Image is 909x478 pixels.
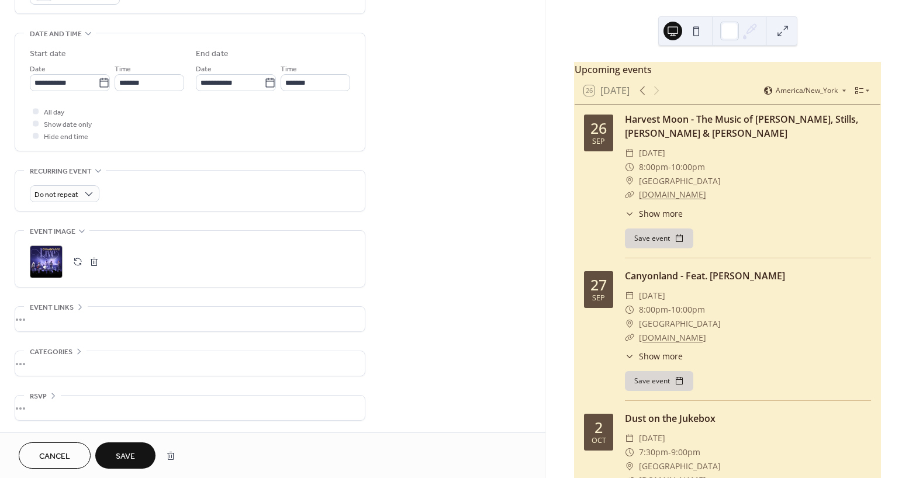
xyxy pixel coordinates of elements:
div: ​ [625,317,634,331]
div: ​ [625,160,634,174]
span: 10:00pm [671,303,705,317]
span: Recurring event [30,165,92,178]
span: Date [30,63,46,75]
div: 26 [590,121,607,136]
span: Categories [30,346,72,358]
div: ​ [625,303,634,317]
div: Upcoming events [575,63,880,77]
div: 27 [590,278,607,292]
a: [DOMAIN_NAME] [639,332,706,343]
span: Time [115,63,131,75]
a: Canyonland - Feat. [PERSON_NAME] [625,269,785,282]
span: 10:00pm [671,160,705,174]
div: ​ [625,207,634,220]
span: [DATE] [639,289,665,303]
span: America/New_York [776,87,838,94]
span: Do not repeat [34,188,78,202]
span: All day [44,106,64,119]
span: Time [281,63,297,75]
span: Date and time [30,28,82,40]
span: RSVP [30,390,47,403]
button: Cancel [19,442,91,469]
div: ​ [625,188,634,202]
div: ​ [625,331,634,345]
span: - [668,445,671,459]
button: ​Show more [625,350,683,362]
div: ••• [15,307,365,331]
span: - [668,303,671,317]
div: ​ [625,459,634,473]
span: Event image [30,226,75,238]
span: Show more [639,207,683,220]
div: ​ [625,289,634,303]
div: 2 [595,420,603,435]
div: Sep [592,295,605,302]
span: 9:00pm [671,445,700,459]
div: Sep [592,138,605,146]
span: Event links [30,302,74,314]
div: ​ [625,431,634,445]
span: [GEOGRAPHIC_DATA] [639,317,721,331]
span: [GEOGRAPHIC_DATA] [639,459,721,473]
button: ​Show more [625,207,683,220]
span: [DATE] [639,146,665,160]
div: ••• [15,396,365,420]
div: ; [30,245,63,278]
button: Save event [625,371,693,391]
span: Show date only [44,119,92,131]
div: ​ [625,350,634,362]
span: Cancel [39,451,70,463]
span: Save [116,451,135,463]
span: - [668,160,671,174]
div: Oct [592,437,606,445]
button: Save [95,442,155,469]
div: ••• [15,351,365,376]
span: 8:00pm [639,303,668,317]
span: Date [196,63,212,75]
span: 7:30pm [639,445,668,459]
button: Save event [625,228,693,248]
div: ​ [625,146,634,160]
div: Start date [30,48,66,60]
span: [DATE] [639,431,665,445]
div: ​ [625,445,634,459]
div: End date [196,48,229,60]
span: 8:00pm [639,160,668,174]
span: Show more [639,350,683,362]
a: Dust on the Jukebox [625,412,716,425]
div: ​ [625,174,634,188]
a: Harvest Moon - The Music of [PERSON_NAME], Stills, [PERSON_NAME] & [PERSON_NAME] [625,113,858,140]
span: [GEOGRAPHIC_DATA] [639,174,721,188]
a: [DOMAIN_NAME] [639,189,706,200]
span: Hide end time [44,131,88,143]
